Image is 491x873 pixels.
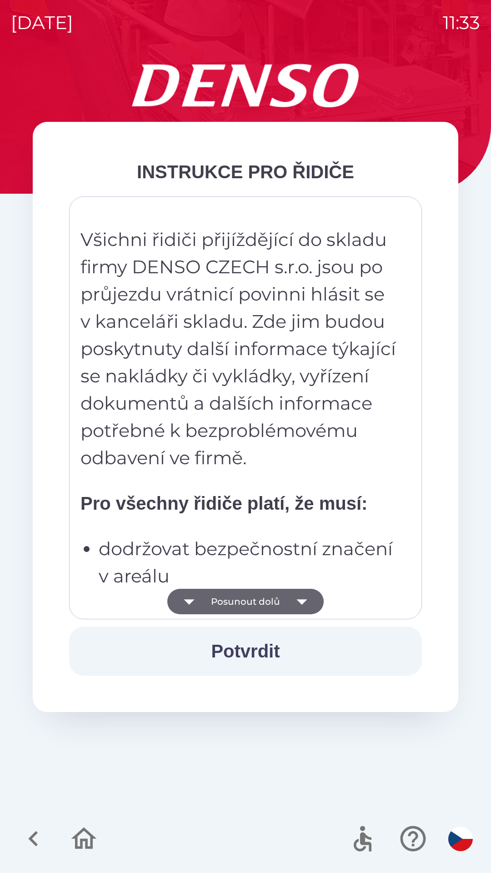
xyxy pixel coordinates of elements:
[448,827,473,851] img: cs flag
[33,64,458,107] img: Logo
[80,493,367,513] strong: Pro všechny řidiče platí, že musí:
[443,9,480,36] p: 11:33
[69,627,422,676] button: Potvrdit
[99,535,398,590] p: dodržovat bezpečnostní značení v areálu
[167,589,324,614] button: Posunout dolů
[69,158,422,186] div: INSTRUKCE PRO ŘIDIČE
[80,226,398,472] p: Všichni řidiči přijíždějící do skladu firmy DENSO CZECH s.r.o. jsou po průjezdu vrátnicí povinni ...
[11,9,73,36] p: [DATE]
